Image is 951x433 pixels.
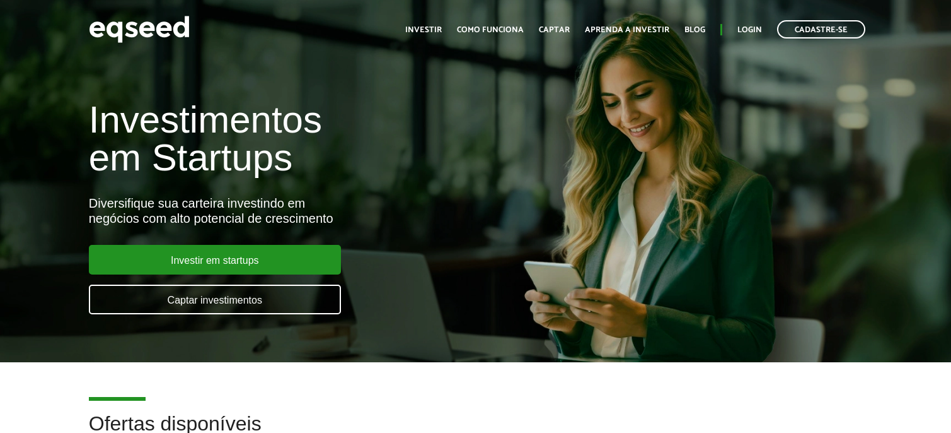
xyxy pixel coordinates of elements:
a: Cadastre-se [777,20,865,39]
a: Blog [684,26,705,34]
a: Login [737,26,762,34]
a: Aprenda a investir [585,26,669,34]
a: Investir [405,26,442,34]
a: Captar investimentos [89,285,341,314]
img: EqSeed [89,13,190,46]
a: Captar [539,26,570,34]
a: Investir em startups [89,245,341,275]
h1: Investimentos em Startups [89,101,546,177]
div: Diversifique sua carteira investindo em negócios com alto potencial de crescimento [89,196,546,226]
a: Como funciona [457,26,524,34]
